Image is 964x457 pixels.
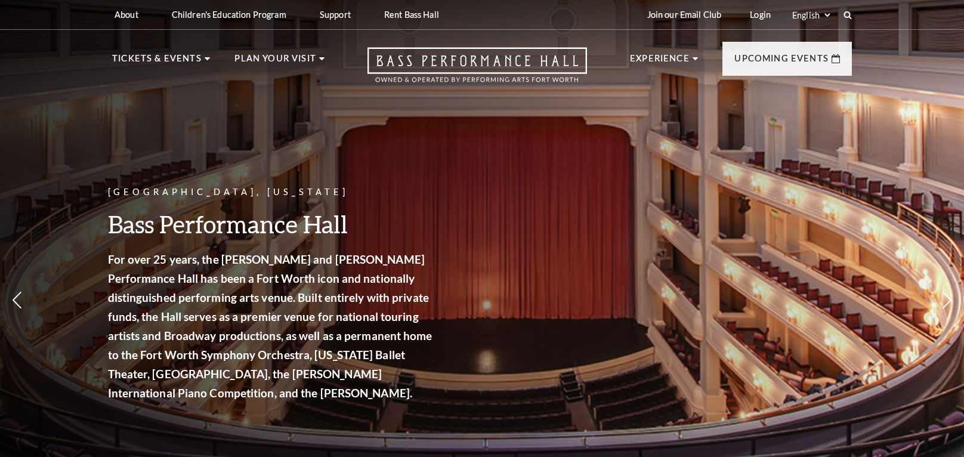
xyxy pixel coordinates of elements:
p: Support [320,10,351,20]
p: [GEOGRAPHIC_DATA], [US_STATE] [108,185,436,200]
p: About [115,10,138,20]
strong: For over 25 years, the [PERSON_NAME] and [PERSON_NAME] Performance Hall has been a Fort Worth ico... [108,252,432,400]
p: Experience [630,51,690,73]
p: Children's Education Program [172,10,286,20]
select: Select: [790,10,832,21]
p: Tickets & Events [112,51,202,73]
p: Rent Bass Hall [384,10,439,20]
p: Upcoming Events [734,51,829,73]
p: Plan Your Visit [234,51,316,73]
h3: Bass Performance Hall [108,209,436,239]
